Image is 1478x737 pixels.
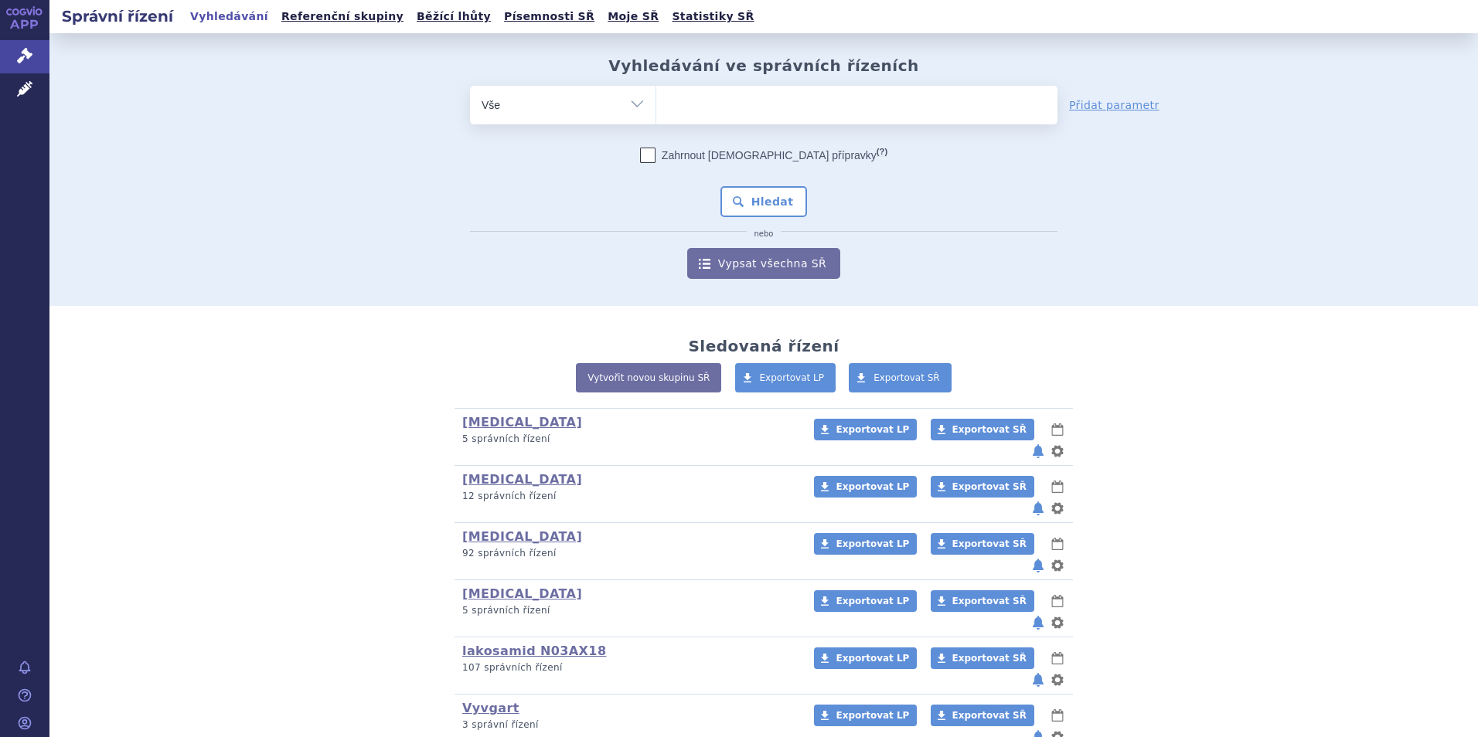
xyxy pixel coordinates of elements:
[814,705,917,726] a: Exportovat LP
[814,533,917,555] a: Exportovat LP
[462,472,582,487] a: [MEDICAL_DATA]
[1050,706,1065,725] button: lhůty
[836,538,909,549] span: Exportovat LP
[931,705,1034,726] a: Exportovat SŘ
[277,6,408,27] a: Referenční skupiny
[1030,556,1046,575] button: notifikace
[952,653,1027,664] span: Exportovat SŘ
[814,476,917,498] a: Exportovat LP
[1030,613,1046,632] button: notifikace
[836,710,909,721] span: Exportovat LP
[952,596,1027,606] span: Exportovat SŘ
[687,248,840,279] a: Vypsat všechna SŘ
[462,586,582,601] a: [MEDICAL_DATA]
[931,533,1034,555] a: Exportovat SŘ
[931,476,1034,498] a: Exportovat SŘ
[1050,592,1065,610] button: lhůty
[462,661,794,674] p: 107 správních řízení
[1050,671,1065,689] button: nastavení
[1050,649,1065,667] button: lhůty
[499,6,599,27] a: Písemnosti SŘ
[814,590,917,612] a: Exportovat LP
[836,424,909,435] span: Exportovat LP
[462,433,794,446] p: 5 správních řízení
[735,363,836,392] a: Exportovat LP
[1050,499,1065,518] button: nastavení
[836,653,909,664] span: Exportovat LP
[836,596,909,606] span: Exportovat LP
[952,424,1027,435] span: Exportovat SŘ
[952,710,1027,721] span: Exportovat SŘ
[576,363,721,392] a: Vytvořit novou skupinu SŘ
[608,56,919,75] h2: Vyhledávání ve správních řízeních
[836,481,909,492] span: Exportovat LP
[720,186,808,217] button: Hledat
[462,701,519,715] a: Vyvgart
[1030,442,1046,460] button: notifikace
[814,419,917,440] a: Exportovat LP
[1050,556,1065,575] button: nastavení
[462,644,606,658] a: lakosamid N03AX18
[1050,420,1065,439] button: lhůty
[603,6,663,27] a: Moje SŘ
[1050,613,1065,632] button: nastavení
[49,5,186,27] h2: Správní řízení
[1069,97,1160,113] a: Přidat parametr
[462,415,582,430] a: [MEDICAL_DATA]
[186,6,273,27] a: Vyhledávání
[931,647,1034,669] a: Exportovat SŘ
[462,490,794,503] p: 12 správních řízení
[849,363,952,392] a: Exportovat SŘ
[877,147,887,157] abbr: (?)
[667,6,758,27] a: Statistiky SŘ
[1030,671,1046,689] button: notifikace
[688,337,839,355] h2: Sledovaná řízení
[412,6,496,27] a: Běžící lhůty
[747,229,782,239] i: nebo
[462,529,582,544] a: [MEDICAL_DATA]
[814,647,917,669] a: Exportovat LP
[931,419,1034,440] a: Exportovat SŘ
[462,718,794,732] p: 3 správní řízení
[462,547,794,560] p: 92 správních řízení
[1050,477,1065,496] button: lhůty
[1050,535,1065,553] button: lhůty
[1050,442,1065,460] button: nastavení
[931,590,1034,612] a: Exportovat SŘ
[952,481,1027,492] span: Exportovat SŘ
[1030,499,1046,518] button: notifikace
[462,604,794,617] p: 5 správních řízení
[760,372,825,383] span: Exportovat LP
[640,148,887,163] label: Zahrnout [DEMOGRAPHIC_DATA] přípravky
[874,372,940,383] span: Exportovat SŘ
[952,538,1027,549] span: Exportovat SŘ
